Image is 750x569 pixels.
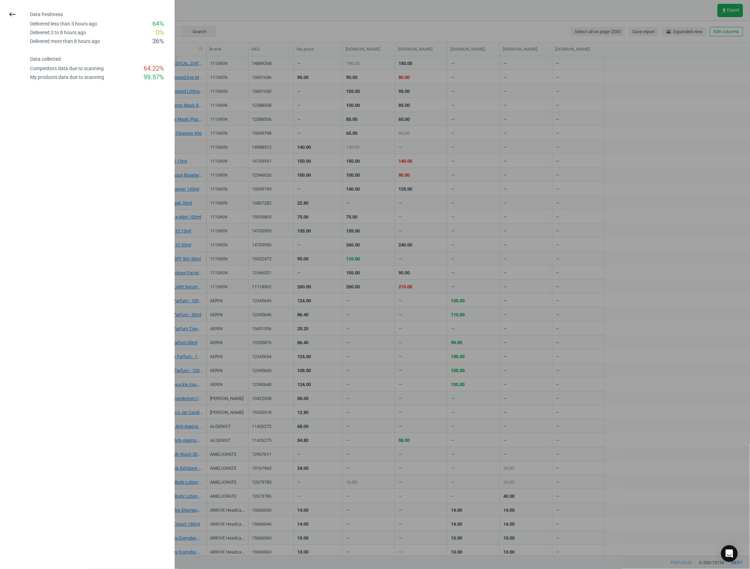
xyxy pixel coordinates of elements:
div: Delivered less than 3 hours ago [30,21,97,27]
div: 0 % [156,28,164,37]
button: keyboard_backspace [4,6,20,23]
h4: Data collected [30,56,174,62]
div: My products data due to scanning [30,74,104,81]
div: 36 % [152,37,164,46]
div: 64.22 % [144,64,164,73]
div: Delivered 3 to 8 hours ago [30,29,86,36]
div: Delivered more than 8 hours ago [30,38,100,45]
div: Open Intercom Messenger [721,545,738,562]
div: Competitors data due to scanning [30,65,104,72]
div: 64 % [152,20,164,28]
h4: Data freshness [30,12,174,17]
i: keyboard_backspace [8,10,16,19]
div: 99.57 % [144,73,164,82]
